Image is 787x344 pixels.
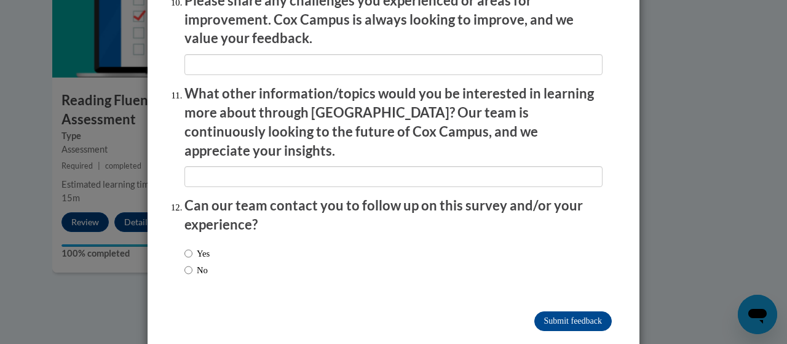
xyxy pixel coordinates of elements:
p: What other information/topics would you be interested in learning more about through [GEOGRAPHIC_... [184,84,603,160]
p: Can our team contact you to follow up on this survey and/or your experience? [184,196,603,234]
input: No [184,263,192,277]
input: Submit feedback [534,311,612,331]
label: No [184,263,208,277]
label: Yes [184,247,210,260]
input: Yes [184,247,192,260]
